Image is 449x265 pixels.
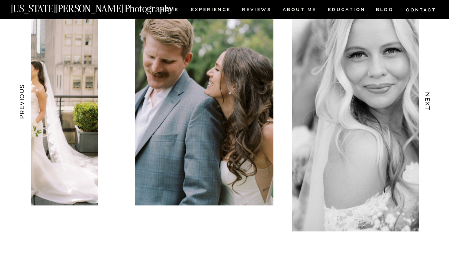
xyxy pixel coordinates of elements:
h3: PREVIOUS [18,78,26,125]
a: BLOG [376,8,393,14]
a: HOME [159,8,180,14]
a: ABOUT ME [282,8,316,14]
a: EDUCATION [327,8,366,14]
a: CONTACT [406,6,437,14]
a: Experience [191,8,230,14]
a: REVIEWS [242,8,270,14]
a: [US_STATE][PERSON_NAME] Photography [11,4,199,10]
h3: NEXT [424,78,432,125]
